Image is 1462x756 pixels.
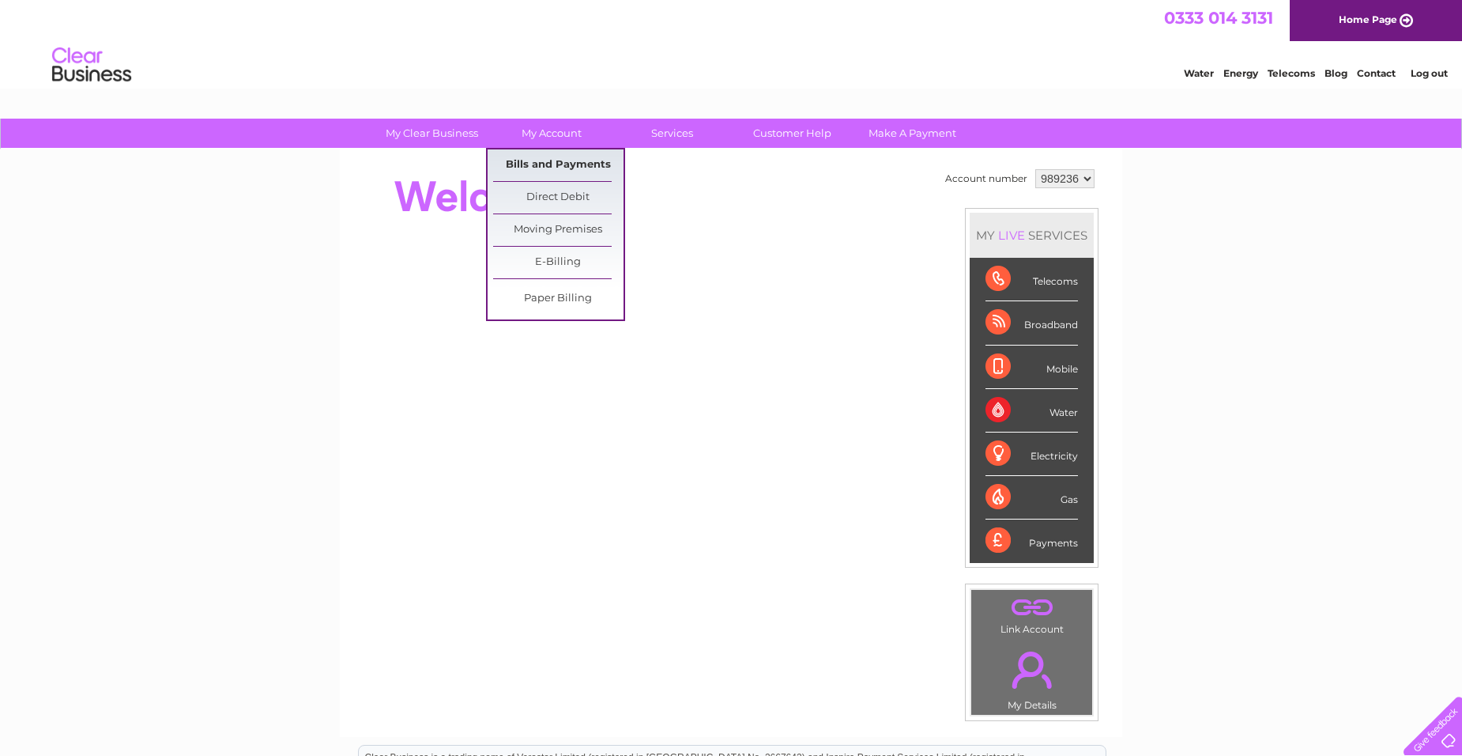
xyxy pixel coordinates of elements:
[1357,67,1396,79] a: Contact
[985,433,1078,476] div: Electricity
[985,476,1078,520] div: Gas
[493,149,624,181] a: Bills and Payments
[847,119,978,148] a: Make A Payment
[493,283,624,315] a: Paper Billing
[1268,67,1315,79] a: Telecoms
[493,214,624,246] a: Moving Premises
[1411,67,1448,79] a: Log out
[975,642,1088,697] a: .
[985,301,1078,345] div: Broadband
[995,228,1028,243] div: LIVE
[487,119,617,148] a: My Account
[941,165,1031,192] td: Account number
[1324,67,1347,79] a: Blog
[51,41,132,89] img: logo.png
[970,638,1093,716] td: My Details
[493,247,624,278] a: E-Billing
[493,182,624,214] a: Direct Debit
[1223,67,1258,79] a: Energy
[985,346,1078,389] div: Mobile
[975,594,1088,622] a: .
[1164,8,1273,28] a: 0333 014 3131
[970,589,1093,639] td: Link Account
[359,9,1106,77] div: Clear Business is a trading name of Verastar Limited (registered in [GEOGRAPHIC_DATA] No. 3667643...
[367,119,497,148] a: My Clear Business
[1184,67,1214,79] a: Water
[985,389,1078,433] div: Water
[727,119,857,148] a: Customer Help
[607,119,737,148] a: Services
[970,213,1094,258] div: MY SERVICES
[985,258,1078,301] div: Telecoms
[985,520,1078,562] div: Payments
